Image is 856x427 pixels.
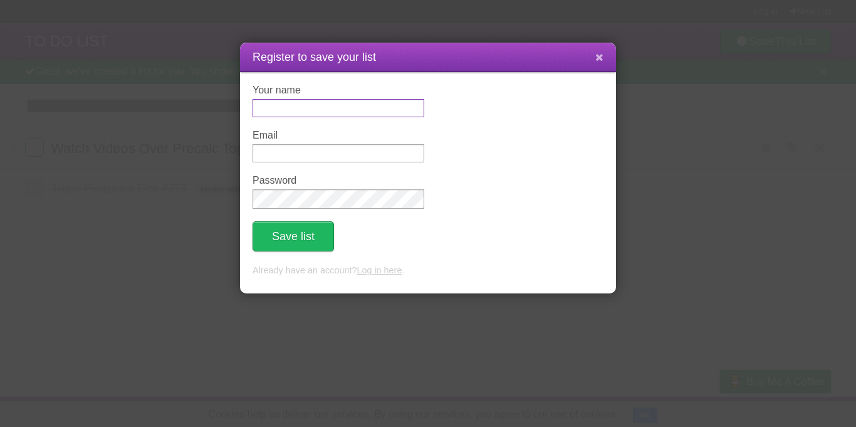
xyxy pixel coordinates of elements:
[253,175,424,186] label: Password
[357,265,402,275] a: Log in here
[253,85,424,96] label: Your name
[253,264,603,278] p: Already have an account? .
[253,49,603,66] h1: Register to save your list
[253,130,424,141] label: Email
[253,221,334,251] button: Save list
